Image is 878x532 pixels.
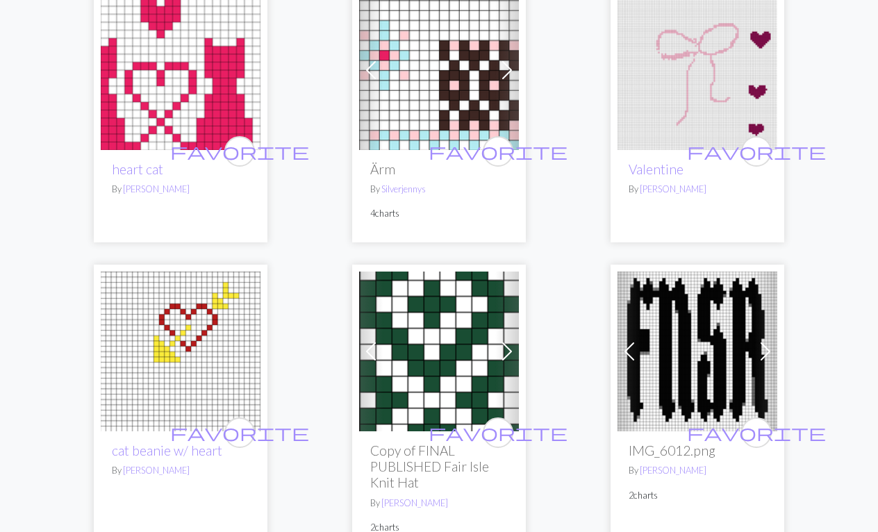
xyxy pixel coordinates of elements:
[224,417,255,448] button: favourite
[483,136,513,167] button: favourite
[370,183,508,196] p: By
[101,62,260,75] a: heart cat
[112,464,249,477] p: By
[381,497,448,508] a: [PERSON_NAME]
[687,138,826,165] i: favourite
[618,272,777,431] img: IMG_6012.png
[359,272,519,431] img: FINAL PUBLISHED Fair Isle Knit Hat
[629,161,684,177] a: Valentine
[370,497,508,510] p: By
[170,422,309,443] span: favorite
[687,419,826,447] i: favourite
[618,343,777,356] a: IMG_6012.png
[112,183,249,196] p: By
[370,442,508,490] h2: Copy of FINAL PUBLISHED Fair Isle Knit Hat
[370,207,508,220] p: 4 charts
[359,343,519,356] a: FINAL PUBLISHED Fair Isle Knit Hat
[112,161,163,177] a: heart cat
[640,465,706,476] a: [PERSON_NAME]
[741,417,772,448] button: favourite
[629,464,766,477] p: By
[370,161,508,177] h2: Ärm
[640,183,706,194] a: [PERSON_NAME]
[123,183,190,194] a: [PERSON_NAME]
[629,183,766,196] p: By
[429,140,568,162] span: favorite
[687,140,826,162] span: favorite
[101,343,260,356] a: cat beanie w/ heart
[170,419,309,447] i: favourite
[101,272,260,431] img: cat beanie w/ heart
[429,422,568,443] span: favorite
[429,138,568,165] i: favourite
[629,489,766,502] p: 2 charts
[170,140,309,162] span: favorite
[741,136,772,167] button: favourite
[629,442,766,458] h2: IMG_6012.png
[687,422,826,443] span: favorite
[224,136,255,167] button: favourite
[123,465,190,476] a: [PERSON_NAME]
[170,138,309,165] i: favourite
[359,62,519,75] a: Ärm
[618,62,777,75] a: Valentine
[381,183,426,194] a: Silverjennys
[483,417,513,448] button: favourite
[112,442,222,458] a: cat beanie w/ heart
[429,419,568,447] i: favourite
